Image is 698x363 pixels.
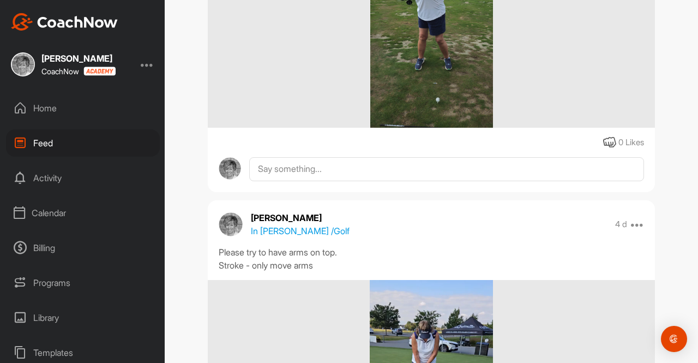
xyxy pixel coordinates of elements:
img: CoachNow acadmey [83,67,116,76]
p: 4 d [615,219,627,230]
div: Calendar [6,199,160,227]
div: Please try to have arms on top. Stroke - only move arms [219,246,644,272]
img: avatar [219,212,243,236]
div: Home [6,94,160,122]
img: square_79ec8c51d126512d5cf6ea9b3775d7e2.jpg [11,52,35,76]
div: 0 Likes [618,136,644,149]
div: Activity [6,164,160,192]
p: In [PERSON_NAME] / Golf [251,224,350,237]
div: [PERSON_NAME] [41,54,116,63]
div: Billing [6,234,160,261]
div: Library [6,304,160,331]
div: Programs [6,269,160,296]
p: [PERSON_NAME] [251,211,350,224]
div: Open Intercom Messenger [661,326,687,352]
div: CoachNow [41,67,116,76]
img: CoachNow [11,13,118,31]
div: Feed [6,129,160,157]
img: avatar [219,157,241,180]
